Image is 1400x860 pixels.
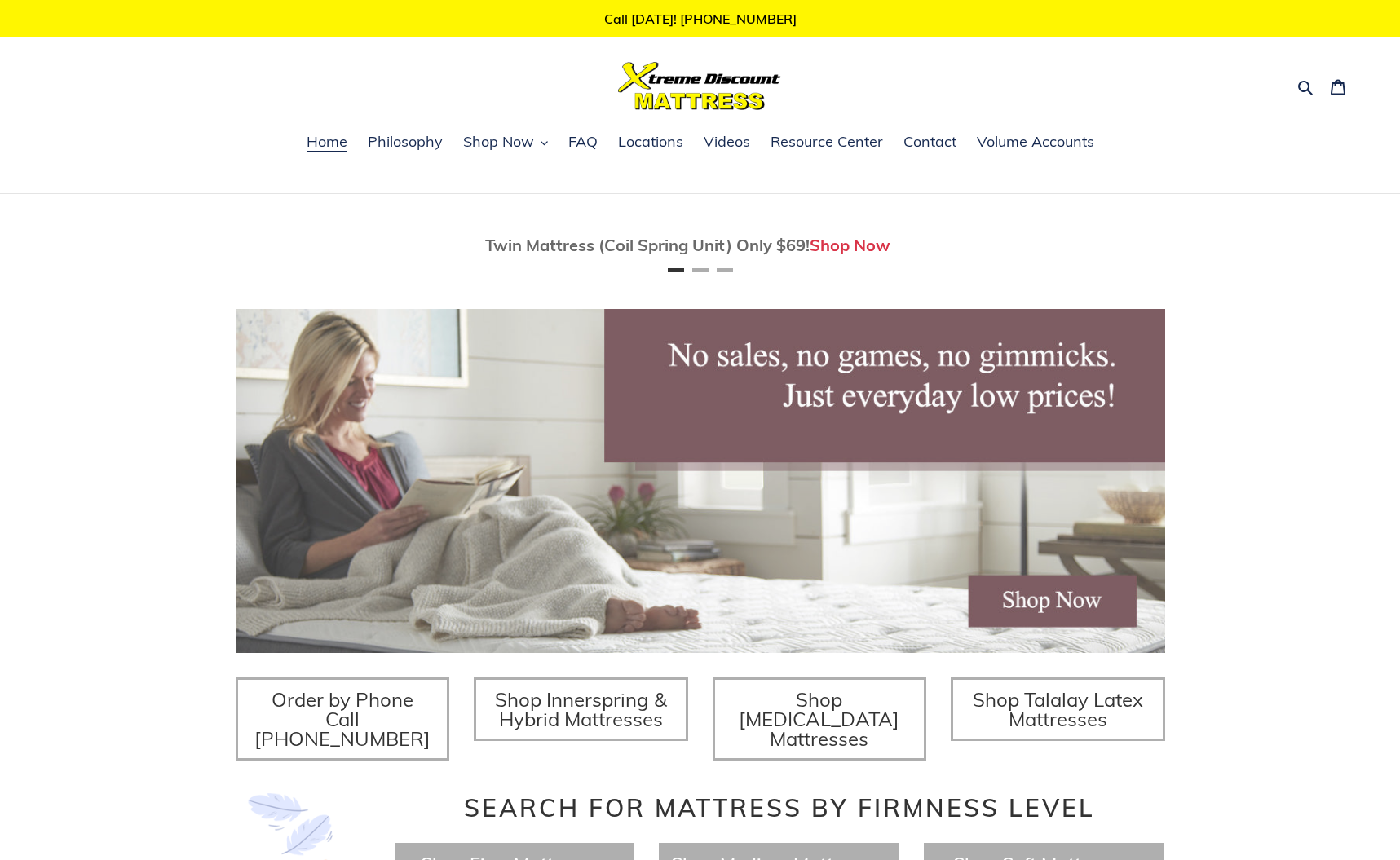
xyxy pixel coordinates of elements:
a: Shop Innerspring & Hybrid Mattresses [474,677,688,741]
span: Shop Innerspring & Hybrid Mattresses [495,687,667,731]
span: Twin Mattress (Coil Spring Unit) Only $69! [485,235,810,255]
span: Locations [618,132,683,152]
span: Search for Mattress by Firmness Level [464,792,1095,823]
span: Volume Accounts [977,132,1094,152]
img: Xtreme Discount Mattress [618,62,781,110]
button: Page 1 [668,268,684,272]
button: Page 2 [692,268,709,272]
img: herobannermay2022-1652879215306_1200x.jpg [236,309,1165,653]
span: Shop Talalay Latex Mattresses [973,687,1143,731]
span: Videos [704,132,750,152]
span: Order by Phone Call [PHONE_NUMBER] [254,687,431,751]
a: Videos [696,130,758,155]
a: Philosophy [360,130,451,155]
a: Shop Now [810,235,890,255]
a: Order by Phone Call [PHONE_NUMBER] [236,677,450,761]
a: FAQ [560,130,606,155]
span: Resource Center [771,132,883,152]
a: Contact [895,130,965,155]
span: Shop Now [463,132,534,152]
span: Philosophy [368,132,443,152]
a: Shop Talalay Latex Mattresses [951,677,1165,741]
span: Shop [MEDICAL_DATA] Mattresses [739,687,899,751]
button: Page 3 [717,268,733,272]
a: Shop [MEDICAL_DATA] Mattresses [713,677,927,761]
span: FAQ [568,132,598,152]
a: Home [298,130,356,155]
a: Volume Accounts [969,130,1102,155]
button: Shop Now [455,130,556,155]
span: Contact [903,132,956,152]
a: Locations [610,130,691,155]
span: Home [307,132,347,152]
a: Resource Center [762,130,891,155]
